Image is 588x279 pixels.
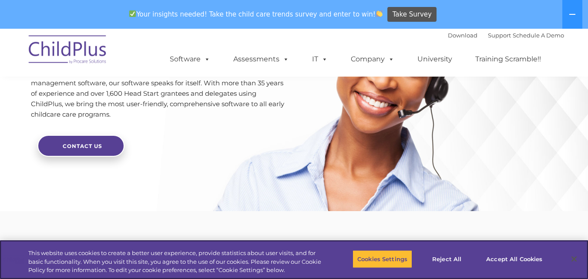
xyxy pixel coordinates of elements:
img: ✅ [129,10,136,17]
a: Schedule A Demo [513,32,564,39]
img: ChildPlus by Procare Solutions [24,29,111,73]
a: Contact Us [37,135,124,157]
span: Contact Us [63,143,102,149]
a: Take Survey [387,7,437,22]
a: Company [342,50,403,68]
button: Close [564,249,584,269]
img: 👏 [376,10,383,17]
font: | [448,32,564,39]
a: Software [161,50,219,68]
div: This website uses cookies to create a better user experience, provide statistics about user visit... [28,249,323,275]
a: Training Scramble!! [467,50,550,68]
p: As the most-widely used Head Start and Early Head Start program management software, our software... [31,67,288,120]
span: Your insights needed! Take the child care trends survey and enter to win! [126,6,386,23]
a: University [409,50,461,68]
a: Download [448,32,477,39]
a: IT [303,50,336,68]
button: Accept All Cookies [481,250,547,268]
span: Take Survey [393,7,432,22]
button: Reject All [420,250,474,268]
a: Assessments [225,50,298,68]
button: Cookies Settings [353,250,412,268]
a: Support [488,32,511,39]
